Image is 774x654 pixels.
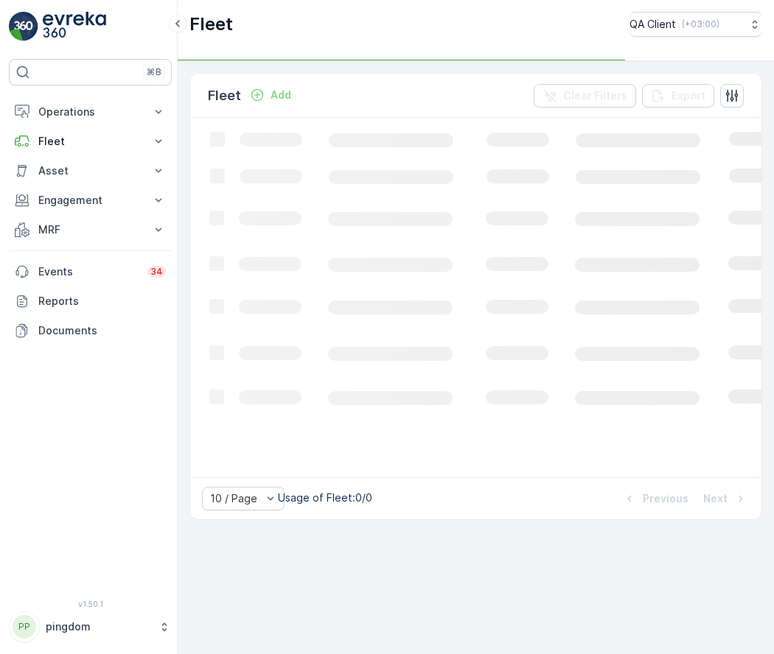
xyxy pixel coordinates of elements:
[38,105,142,119] p: Operations
[642,84,714,108] button: Export
[244,86,297,104] button: Add
[38,163,142,178] p: Asset
[534,84,636,108] button: Clear Filters
[278,490,372,505] p: Usage of Fleet : 0/0
[9,97,172,127] button: Operations
[621,490,690,507] button: Previous
[271,88,291,102] p: Add
[9,156,172,186] button: Asset
[9,611,172,642] button: PPpingdom
[38,323,166,338] p: Documents
[189,13,233,36] p: Fleet
[9,257,172,286] a: Events34
[9,599,172,608] span: v 1.50.1
[38,134,142,149] p: Fleet
[208,85,241,106] p: Fleet
[9,12,38,41] img: logo
[38,222,142,237] p: MRF
[630,12,762,37] button: QA Client(+03:00)
[9,316,172,345] a: Documents
[43,12,106,41] img: logo_light-DOdMpM7g.png
[9,127,172,156] button: Fleet
[643,491,688,506] p: Previous
[147,66,161,78] p: ⌘B
[150,266,163,278] p: 34
[9,186,172,215] button: Engagement
[703,491,728,506] p: Next
[9,286,172,316] a: Reports
[702,490,750,507] button: Next
[38,294,166,309] p: Reports
[563,88,627,103] p: Clear Filters
[630,17,676,32] p: QA Client
[9,215,172,245] button: MRF
[38,193,142,208] p: Engagement
[672,88,705,103] p: Export
[682,18,719,30] p: ( +03:00 )
[46,619,151,634] p: pingdom
[38,264,139,279] p: Events
[13,615,36,639] div: PP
